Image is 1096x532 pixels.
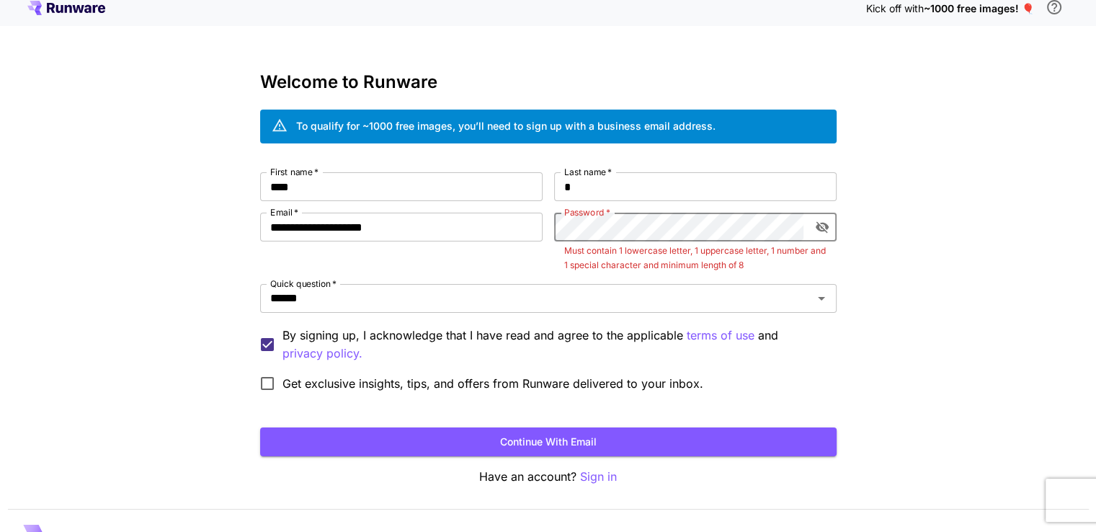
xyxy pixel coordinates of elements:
p: terms of use [687,327,754,345]
button: By signing up, I acknowledge that I have read and agree to the applicable and privacy policy. [687,327,754,345]
label: Quick question [270,278,337,290]
p: privacy policy. [282,345,362,363]
p: Must contain 1 lowercase letter, 1 uppercase letter, 1 number and 1 special character and minimum... [564,244,827,272]
div: To qualify for ~1000 free images, you’ll need to sign up with a business email address. [296,118,716,133]
span: Kick off with [866,2,924,14]
h3: Welcome to Runware [260,72,837,92]
label: First name [270,166,318,178]
p: Have an account? [260,468,837,486]
label: Password [564,206,610,218]
label: Email [270,206,298,218]
span: ~1000 free images! 🎈 [924,2,1034,14]
span: Get exclusive insights, tips, and offers from Runware delivered to your inbox. [282,375,703,392]
button: Continue with email [260,427,837,457]
button: toggle password visibility [809,214,835,240]
button: Sign in [580,468,617,486]
p: By signing up, I acknowledge that I have read and agree to the applicable and [282,327,825,363]
button: By signing up, I acknowledge that I have read and agree to the applicable terms of use and [282,345,362,363]
button: Open [811,288,832,309]
label: Last name [564,166,612,178]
